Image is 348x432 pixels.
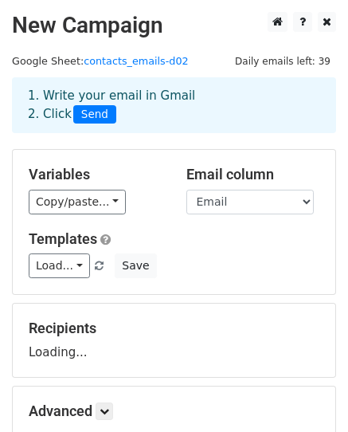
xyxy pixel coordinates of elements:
[73,105,116,124] span: Send
[29,320,319,361] div: Loading...
[186,166,320,183] h5: Email column
[268,355,348,432] iframe: Chat Widget
[229,55,336,67] a: Daily emails left: 39
[115,253,156,278] button: Save
[29,403,319,420] h5: Advanced
[16,87,332,124] div: 1. Write your email in Gmail 2. Click
[84,55,188,67] a: contacts_emails-d02
[29,253,90,278] a: Load...
[229,53,336,70] span: Daily emails left: 39
[29,230,97,247] a: Templates
[12,55,189,67] small: Google Sheet:
[29,190,126,214] a: Copy/paste...
[29,166,162,183] h5: Variables
[29,320,319,337] h5: Recipients
[12,12,336,39] h2: New Campaign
